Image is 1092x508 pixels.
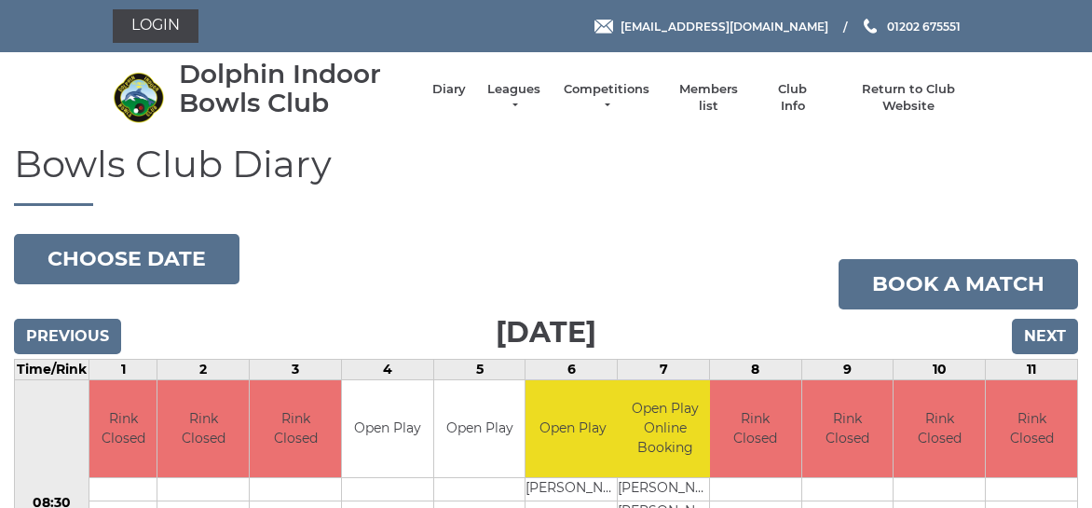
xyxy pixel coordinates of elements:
td: Time/Rink [15,359,89,379]
td: 11 [986,359,1078,379]
a: Members list [669,81,746,115]
img: Phone us [864,19,877,34]
input: Next [1012,319,1078,354]
td: 5 [433,359,526,379]
td: Rink Closed [250,380,341,478]
td: 4 [341,359,433,379]
a: Book a match [839,259,1078,309]
td: Rink Closed [89,380,157,478]
td: Rink Closed [157,380,249,478]
td: 8 [709,359,801,379]
td: 1 [89,359,157,379]
span: 01202 675551 [887,19,961,33]
td: [PERSON_NAME] [618,478,712,501]
td: Open Play [526,380,620,478]
td: Open Play Online Booking [618,380,712,478]
td: Rink Closed [894,380,985,478]
td: Rink Closed [986,380,1077,478]
a: Phone us 01202 675551 [861,18,961,35]
a: Leagues [485,81,543,115]
a: Login [113,9,198,43]
span: [EMAIL_ADDRESS][DOMAIN_NAME] [621,19,828,33]
td: 7 [618,359,710,379]
td: 9 [801,359,894,379]
a: Return to Club Website [839,81,979,115]
a: Club Info [766,81,820,115]
td: Rink Closed [710,380,801,478]
td: 6 [526,359,618,379]
a: Competitions [562,81,651,115]
img: Dolphin Indoor Bowls Club [113,72,164,123]
a: Email [EMAIL_ADDRESS][DOMAIN_NAME] [594,18,828,35]
input: Previous [14,319,121,354]
td: 10 [894,359,986,379]
div: Dolphin Indoor Bowls Club [179,60,414,117]
img: Email [594,20,613,34]
td: Open Play [342,380,433,478]
td: 3 [250,359,342,379]
a: Diary [432,81,466,98]
td: [PERSON_NAME] [526,478,620,501]
h1: Bowls Club Diary [14,144,1078,206]
td: Rink Closed [802,380,894,478]
td: 2 [157,359,250,379]
td: Open Play [434,380,526,478]
button: Choose date [14,234,239,284]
